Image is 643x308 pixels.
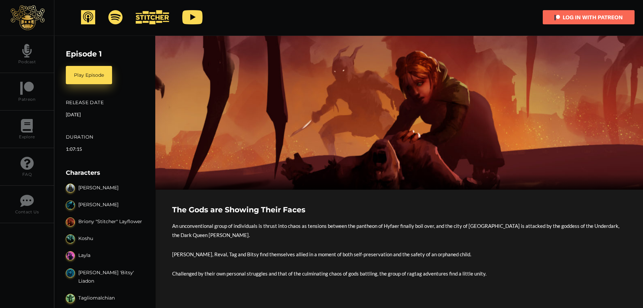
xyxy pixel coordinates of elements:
[66,268,143,285] h6: [PERSON_NAME] 'Bitsy' Liadon
[66,200,143,209] h6: [PERSON_NAME]
[66,98,143,107] h4: Release Date
[66,184,143,197] a: [PERSON_NAME]
[66,268,143,290] a: [PERSON_NAME] 'Bitsy' Liadon
[66,294,143,302] h6: Tagliomalchian
[108,10,123,24] img: banner_spotify_podcasts.png
[66,145,143,153] div: 1:07:15
[66,251,143,260] h6: Layla
[66,133,143,141] h4: Duration
[182,10,203,24] img: banner_youtube_podcasts.png
[66,294,143,307] a: Tagliomalchian
[11,5,45,30] img: Deck of Many Friends
[66,234,143,243] h6: Koshu
[66,110,143,119] div: [DATE]
[66,234,143,248] a: Koshu
[172,221,626,240] p: An unconventional group of individuals is thrust into chaos as tensions between the pantheon of H...
[66,66,112,84] a: Play Episode
[66,217,143,226] h6: Briony "Stitcher" Layflower
[66,200,143,214] a: [PERSON_NAME]
[66,35,143,61] h2: Episode 1
[136,10,169,24] img: banner_stitcher_podcasts.png
[66,167,143,178] h5: Characters
[172,250,626,259] p: [PERSON_NAME], Reval, Tag and Bitsy find themselves allied in a moment of both self-preservation ...
[66,217,143,231] a: Briony "Stitcher" Layflower
[172,269,626,278] p: Challenged by their own personal struggles and that of the culminating chaos of gods battling, th...
[543,10,635,24] img: patreon%20login@1x.png
[81,10,95,24] img: banner_apple_podcasts.png
[66,251,143,265] a: Layla
[172,203,626,217] h3: The Gods are Showing Their Faces
[66,184,143,192] h6: [PERSON_NAME]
